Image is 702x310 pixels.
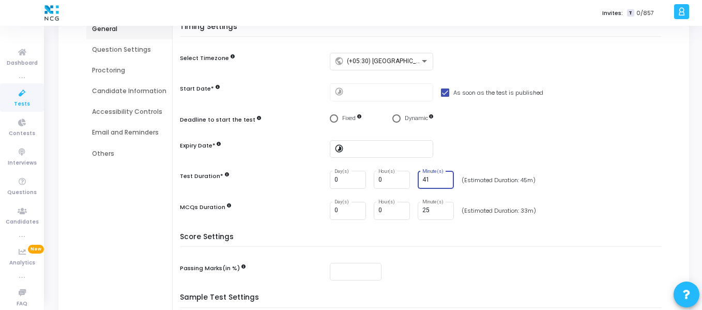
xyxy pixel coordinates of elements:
[334,86,347,99] mat-icon: timelapse
[180,203,231,212] label: MCQs Duration
[602,9,623,18] label: Invites:
[92,86,166,96] div: Candidate Information
[462,176,536,185] div: (Estimated Duration: 45m)
[9,129,35,138] span: Contests
[92,24,166,34] div: General
[342,115,356,122] span: Fixed
[180,293,666,308] h5: Sample Test Settings
[92,107,166,116] div: Accessibility Controls
[180,23,666,37] h5: Timing Settings
[6,218,39,227] span: Candidates
[334,56,347,68] mat-icon: public
[7,188,37,197] span: Questions
[9,259,35,268] span: Analytics
[347,57,496,65] span: (+05:30) [GEOGRAPHIC_DATA]/[GEOGRAPHIC_DATA]
[92,66,166,75] div: Proctoring
[453,86,543,99] span: As soon as the test is published
[636,9,654,18] span: 0/857
[180,141,221,150] label: Expiry Date*
[180,54,229,63] label: Select Timezone
[92,128,166,137] div: Email and Reminders
[7,59,38,68] span: Dashboard
[8,159,37,168] span: Interviews
[92,45,166,54] div: Question Settings
[334,143,347,156] mat-icon: timelapse
[627,9,634,17] span: T
[180,115,255,124] label: Deadline to start the test
[42,3,62,23] img: logo
[14,100,30,109] span: Tests
[330,114,433,123] mat-radio-group: Select confirmation
[28,245,44,254] span: New
[462,206,536,215] div: (Estimated Duration: 33m)
[180,264,240,273] label: Passing Marks(in %)
[405,115,428,122] span: Dynamic
[17,300,27,308] span: FAQ
[180,172,223,181] label: Test Duration*
[92,149,166,158] div: Others
[180,233,666,247] h5: Score Settings
[180,84,214,93] label: Start Date*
